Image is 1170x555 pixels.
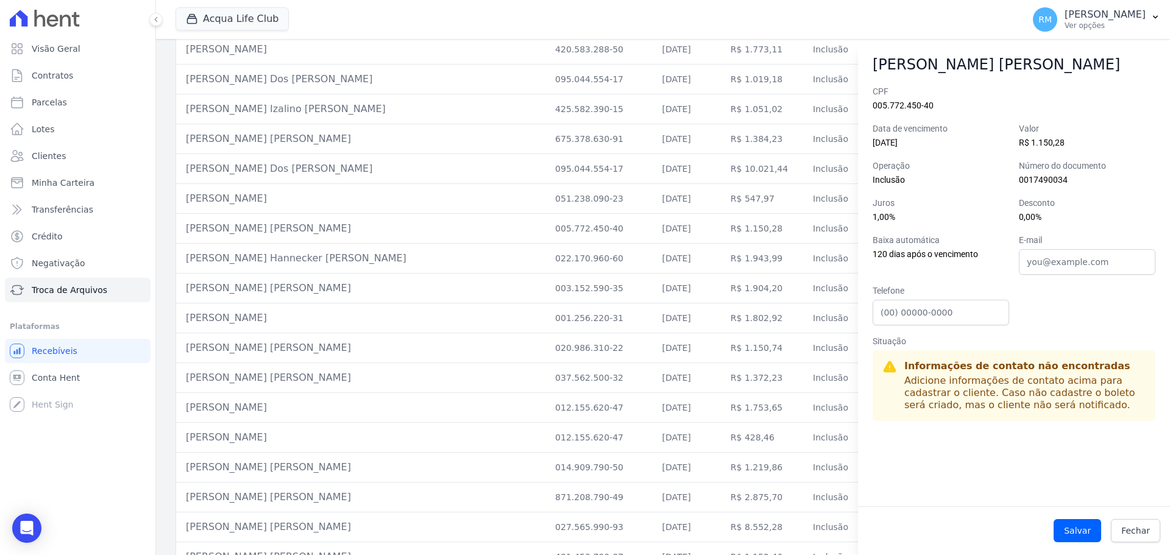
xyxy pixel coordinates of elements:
[545,274,652,303] td: 003.152.590-35
[545,94,652,124] td: 425.582.390-15
[721,363,803,393] td: R$ 1.372,23
[176,214,545,244] td: [PERSON_NAME] [PERSON_NAME]
[32,43,80,55] span: Visão Geral
[545,363,652,393] td: 037.562.500-32
[32,257,85,269] span: Negativação
[803,393,863,423] td: Inclusão
[652,423,720,453] td: [DATE]
[545,184,652,214] td: 051.238.090-23
[873,138,898,147] span: [DATE]
[652,453,720,483] td: [DATE]
[5,278,151,302] a: Troca de Arquivos
[176,154,545,184] td: [PERSON_NAME] Dos [PERSON_NAME]
[32,230,63,242] span: Crédito
[803,333,863,363] td: Inclusão
[721,154,803,184] td: R$ 10.021,44
[176,65,545,94] td: [PERSON_NAME] Dos [PERSON_NAME]
[545,333,652,363] td: 020.986.310-22
[1023,2,1170,37] button: RM [PERSON_NAME] Ver opções
[803,154,863,184] td: Inclusão
[803,453,863,483] td: Inclusão
[873,175,905,185] span: Inclusão
[652,303,720,333] td: [DATE]
[873,249,978,259] span: 120 dias após o vencimento
[32,177,94,189] span: Minha Carteira
[652,483,720,512] td: [DATE]
[545,65,652,94] td: 095.044.554-17
[652,124,720,154] td: [DATE]
[176,244,545,274] td: [PERSON_NAME] Hannecker [PERSON_NAME]
[803,94,863,124] td: Inclusão
[545,512,652,542] td: 027.565.990-93
[873,300,1009,325] input: (00) 00000-0000
[803,244,863,274] td: Inclusão
[873,122,1009,135] label: Data de vencimento
[32,203,93,216] span: Transferências
[1019,197,1155,210] label: Desconto
[803,35,863,65] td: Inclusão
[32,96,67,108] span: Parcelas
[803,483,863,512] td: Inclusão
[652,184,720,214] td: [DATE]
[5,224,151,249] a: Crédito
[32,69,73,82] span: Contratos
[176,363,545,393] td: [PERSON_NAME] [PERSON_NAME]
[5,171,151,195] a: Minha Carteira
[5,37,151,61] a: Visão Geral
[175,7,289,30] button: Acqua Life Club
[545,35,652,65] td: 420.583.288-50
[176,35,545,65] td: [PERSON_NAME]
[873,160,1009,172] label: Operação
[721,303,803,333] td: R$ 1.802,92
[873,285,1009,297] label: Telefone
[873,212,895,222] span: 1,00%
[545,124,652,154] td: 675.378.630-91
[545,423,652,453] td: 012.155.620-47
[176,274,545,303] td: [PERSON_NAME] [PERSON_NAME]
[1019,175,1068,185] span: 0017490034
[721,124,803,154] td: R$ 1.384,23
[5,144,151,168] a: Clientes
[803,65,863,94] td: Inclusão
[5,63,151,88] a: Contratos
[1019,160,1155,172] label: Número do documento
[1019,122,1155,135] label: Valor
[5,197,151,222] a: Transferências
[176,453,545,483] td: [PERSON_NAME] [PERSON_NAME]
[721,393,803,423] td: R$ 1.753,65
[5,251,151,275] a: Negativação
[176,94,545,124] td: [PERSON_NAME] Izalino [PERSON_NAME]
[545,214,652,244] td: 005.772.450-40
[652,214,720,244] td: [DATE]
[176,303,545,333] td: [PERSON_NAME]
[5,339,151,363] a: Recebíveis
[873,54,1155,76] h2: [PERSON_NAME] [PERSON_NAME]
[721,423,803,453] td: R$ 428,46
[652,393,720,423] td: [DATE]
[1054,519,1101,542] button: Salvar
[803,184,863,214] td: Inclusão
[721,214,803,244] td: R$ 1.150,28
[176,184,545,214] td: [PERSON_NAME]
[873,85,1155,98] label: CPF
[803,124,863,154] td: Inclusão
[652,363,720,393] td: [DATE]
[652,94,720,124] td: [DATE]
[721,94,803,124] td: R$ 1.051,02
[803,274,863,303] td: Inclusão
[652,244,720,274] td: [DATE]
[652,512,720,542] td: [DATE]
[32,345,77,357] span: Recebíveis
[32,150,66,162] span: Clientes
[803,214,863,244] td: Inclusão
[721,512,803,542] td: R$ 8.552,28
[721,333,803,363] td: R$ 1.150,74
[545,483,652,512] td: 871.208.790-49
[904,375,1146,411] p: Adicione informações de contato acima para cadastrar o cliente. Caso não cadastre o boleto será c...
[803,303,863,333] td: Inclusão
[176,483,545,512] td: [PERSON_NAME] [PERSON_NAME]
[545,393,652,423] td: 012.155.620-47
[803,363,863,393] td: Inclusão
[32,284,107,296] span: Troca de Arquivos
[545,303,652,333] td: 001.256.220-31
